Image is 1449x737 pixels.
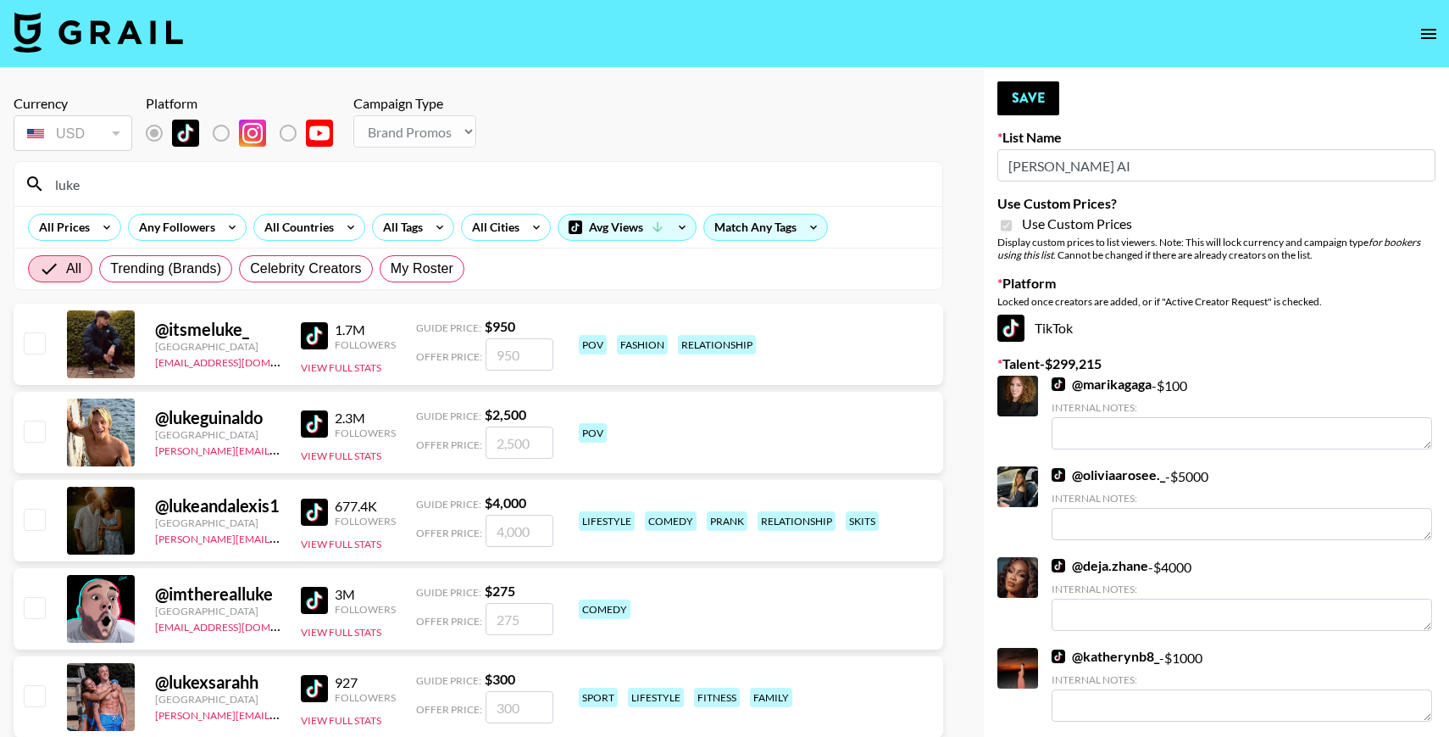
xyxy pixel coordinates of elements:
[301,499,328,526] img: TikTok
[758,511,836,531] div: relationship
[306,120,333,147] img: YouTube
[558,215,696,240] div: Avg Views
[146,95,347,112] div: Platform
[155,617,325,634] a: [EMAIL_ADDRESS][DOMAIN_NAME]
[155,319,280,340] div: @ itsmeluke_
[416,703,482,716] span: Offer Price:
[335,321,396,338] div: 1.7M
[579,335,607,355] div: pov
[416,674,481,687] span: Guide Price:
[997,355,1435,372] label: Talent - $ 299,215
[416,410,481,422] span: Guide Price:
[155,529,406,545] a: [PERSON_NAME][EMAIL_ADDRESS][DOMAIN_NAME]
[335,498,396,515] div: 677.4K
[146,115,347,151] div: List locked to TikTok.
[29,215,93,240] div: All Prices
[416,438,482,451] span: Offer Price:
[486,691,553,723] input: 300
[45,170,932,198] input: Search by User Name
[66,259,81,279] span: All
[997,315,1435,342] div: TikTok
[486,603,553,635] input: 275
[1052,650,1065,663] img: TikTok
[391,259,453,279] span: My Roster
[172,120,199,147] img: TikTok
[335,515,396,528] div: Followers
[579,688,618,707] div: sport
[628,688,684,707] div: lifestyle
[155,340,280,353] div: [GEOGRAPHIC_DATA]
[335,427,396,439] div: Followers
[678,335,756,355] div: relationship
[997,236,1435,261] div: Display custom prices to list viewers. Note: This will lock currency and campaign type . Cannot b...
[17,119,129,148] div: USD
[617,335,668,355] div: fashion
[579,600,630,619] div: comedy
[155,706,406,722] a: [PERSON_NAME][EMAIL_ADDRESS][DOMAIN_NAME]
[997,275,1435,292] label: Platform
[129,215,219,240] div: Any Followers
[1052,377,1065,391] img: TikTok
[704,215,827,240] div: Match Any Tags
[14,95,132,112] div: Currency
[1052,401,1432,414] div: Internal Notes:
[1052,583,1432,595] div: Internal Notes:
[239,120,266,147] img: Instagram
[301,587,328,614] img: TikTok
[485,671,515,687] strong: $ 300
[155,672,280,693] div: @ lukexsarahh
[14,112,132,154] div: Currency is locked to USD
[997,81,1059,115] button: Save
[707,511,747,531] div: prank
[1052,648,1432,722] div: - $ 1000
[1052,559,1065,572] img: TikTok
[1052,376,1432,449] div: - $ 100
[579,423,607,443] div: pov
[110,259,221,279] span: Trending (Brands)
[301,449,381,462] button: View Full Stats
[416,350,482,363] span: Offer Price:
[1052,557,1432,631] div: - $ 4000
[155,693,280,706] div: [GEOGRAPHIC_DATA]
[335,674,396,691] div: 927
[335,603,396,616] div: Followers
[416,615,482,628] span: Offer Price:
[1052,466,1432,540] div: - $ 5000
[155,441,406,457] a: [PERSON_NAME][EMAIL_ADDRESS][DOMAIN_NAME]
[997,315,1024,342] img: TikTok
[335,338,396,351] div: Followers
[1052,376,1152,393] a: @marikagaga
[250,259,362,279] span: Celebrity Creators
[416,321,481,334] span: Guide Price:
[155,516,280,529] div: [GEOGRAPHIC_DATA]
[373,215,426,240] div: All Tags
[1052,466,1165,483] a: @oliviaarosee._
[301,361,381,374] button: View Full Stats
[1052,648,1159,665] a: @katherynb8_
[155,583,280,605] div: @ imtherealluke
[1052,468,1065,482] img: TikTok
[155,605,280,617] div: [GEOGRAPHIC_DATA]
[155,495,280,516] div: @ lukeandalexis1
[485,318,515,334] strong: $ 950
[301,410,328,438] img: TikTok
[485,494,526,511] strong: $ 4,000
[301,322,328,349] img: TikTok
[301,538,381,550] button: View Full Stats
[485,583,515,599] strong: $ 275
[335,410,396,427] div: 2.3M
[486,338,553,371] input: 950
[997,195,1435,212] label: Use Custom Prices?
[254,215,337,240] div: All Countries
[997,295,1435,308] div: Locked once creators are added, or if "Active Creator Request" is checked.
[416,586,481,599] span: Guide Price:
[750,688,792,707] div: family
[14,12,183,53] img: Grail Talent
[155,428,280,441] div: [GEOGRAPHIC_DATA]
[301,675,328,702] img: TikTok
[485,406,526,422] strong: $ 2,500
[1052,492,1432,505] div: Internal Notes:
[155,407,280,428] div: @ lukeguinaldo
[486,515,553,547] input: 4,000
[1412,17,1446,51] button: open drawer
